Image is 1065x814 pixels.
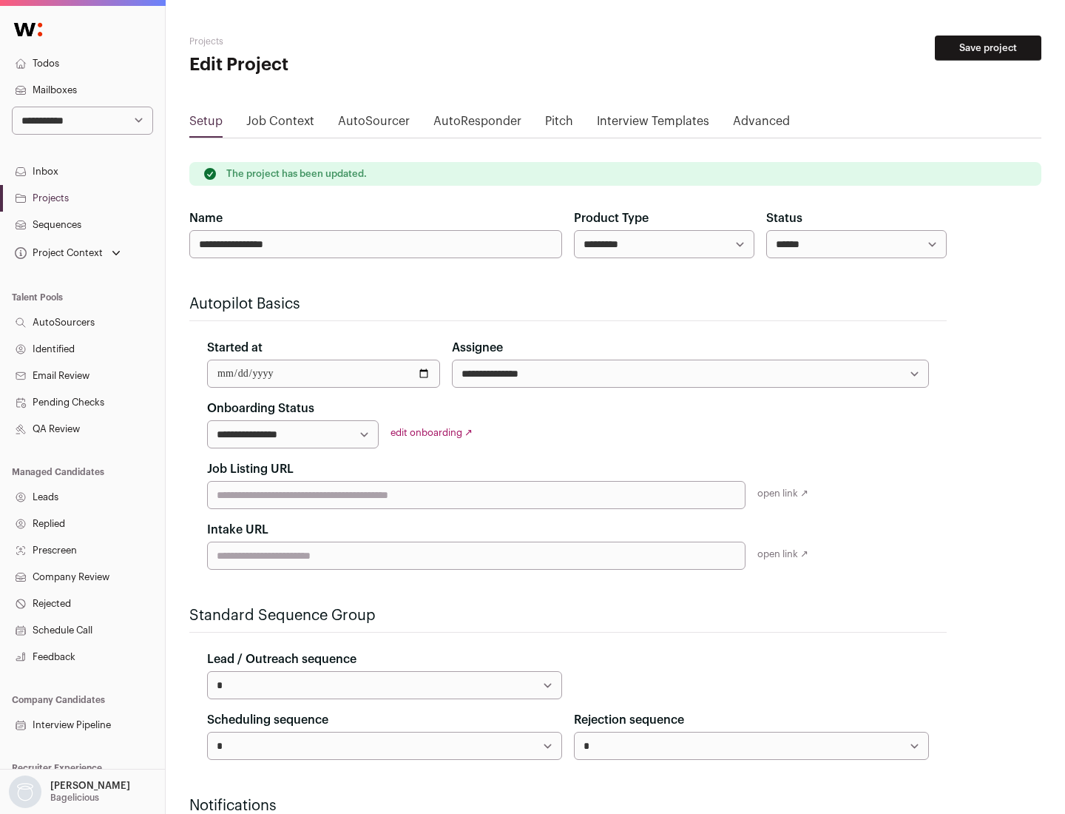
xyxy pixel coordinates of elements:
div: Project Context [12,247,103,259]
button: Open dropdown [6,776,133,808]
img: nopic.png [9,776,41,808]
button: Open dropdown [12,243,124,263]
a: Setup [189,112,223,136]
a: Advanced [733,112,790,136]
h2: Standard Sequence Group [189,605,947,626]
a: AutoResponder [433,112,521,136]
label: Status [766,209,802,227]
a: AutoSourcer [338,112,410,136]
label: Name [189,209,223,227]
a: edit onboarding ↗ [390,428,473,437]
label: Rejection sequence [574,711,684,729]
label: Product Type [574,209,649,227]
img: Wellfound [6,15,50,44]
a: Job Context [246,112,314,136]
p: The project has been updated. [226,168,367,180]
h2: Autopilot Basics [189,294,947,314]
label: Job Listing URL [207,460,294,478]
p: Bagelicious [50,792,99,804]
label: Lead / Outreach sequence [207,650,356,668]
label: Assignee [452,339,503,357]
label: Scheduling sequence [207,711,328,729]
h1: Edit Project [189,53,473,77]
label: Started at [207,339,263,357]
p: [PERSON_NAME] [50,780,130,792]
label: Intake URL [207,521,268,539]
button: Save project [935,36,1041,61]
h2: Projects [189,36,473,47]
label: Onboarding Status [207,400,314,417]
a: Interview Templates [597,112,709,136]
a: Pitch [545,112,573,136]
